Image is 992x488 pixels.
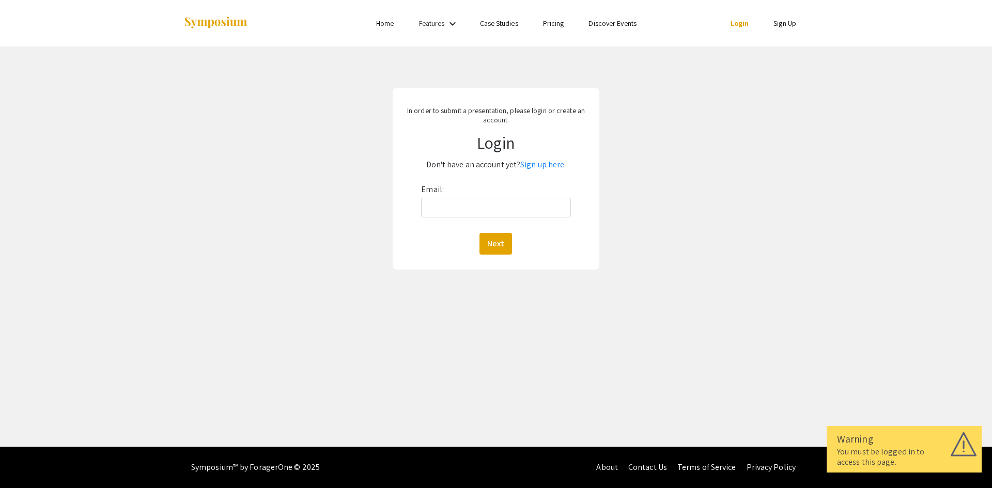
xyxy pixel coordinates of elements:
[421,181,444,198] label: Email:
[402,156,590,173] p: Don't have an account yet?
[479,233,512,255] button: Next
[837,431,971,447] div: Warning
[446,18,459,30] mat-icon: Expand Features list
[677,462,736,473] a: Terms of Service
[747,462,796,473] a: Privacy Policy
[543,19,564,28] a: Pricing
[520,159,566,170] a: Sign up here.
[402,133,590,152] h1: Login
[480,19,518,28] a: Case Studies
[419,19,445,28] a: Features
[183,16,248,30] img: Symposium by ForagerOne
[402,106,590,124] p: In order to submit a presentation, please login or create an account.
[628,462,667,473] a: Contact Us
[773,19,796,28] a: Sign Up
[588,19,637,28] a: Discover Events
[731,19,749,28] a: Login
[596,462,618,473] a: About
[376,19,394,28] a: Home
[191,447,320,488] div: Symposium™ by ForagerOne © 2025
[837,447,971,467] div: You must be logged in to access this page.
